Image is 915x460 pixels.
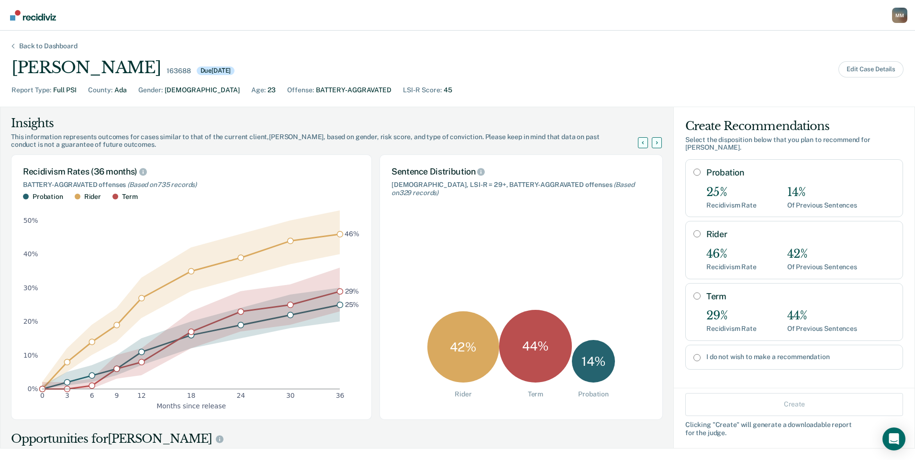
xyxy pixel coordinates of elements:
[137,392,146,399] text: 12
[23,217,38,224] text: 50%
[345,301,359,308] text: 25%
[42,210,340,389] g: area
[787,201,857,209] div: Of Previous Sentences
[23,166,360,177] div: Recidivism Rates (36 months)
[127,181,197,188] span: (Based on 735 records )
[40,392,45,399] text: 0
[11,85,51,95] div: Report Type :
[706,229,895,240] label: Rider
[268,85,276,95] div: 23
[197,66,235,75] div: Due [DATE]
[115,392,119,399] text: 9
[706,291,895,302] label: Term
[391,181,635,197] span: (Based on 329 records )
[787,186,857,199] div: 14%
[23,351,38,359] text: 10%
[286,392,295,399] text: 30
[706,186,757,199] div: 25%
[90,392,94,399] text: 6
[685,136,903,152] div: Select the disposition below that you plan to recommend for [PERSON_NAME] .
[11,431,663,447] div: Opportunities for [PERSON_NAME]
[23,250,38,258] text: 40%
[706,201,757,209] div: Recidivism Rate
[706,353,895,361] label: I do not wish to make a recommendation
[156,402,226,409] text: Months since release
[236,392,245,399] text: 24
[138,85,163,95] div: Gender :
[528,390,543,398] div: Term
[882,427,905,450] div: Open Intercom Messenger
[892,8,907,23] div: M M
[11,133,649,149] div: This information represents outcomes for cases similar to that of the current client, [PERSON_NAM...
[892,8,907,23] button: Profile dropdown button
[403,85,442,95] div: LSI-R Score :
[11,116,649,131] div: Insights
[838,61,904,77] button: Edit Case Details
[122,193,137,201] div: Term
[53,85,77,95] div: Full PSI
[578,390,609,398] div: Probation
[23,284,38,291] text: 30%
[11,58,161,77] div: [PERSON_NAME]
[572,340,615,383] div: 14 %
[685,119,903,134] div: Create Recommendations
[706,325,757,333] div: Recidivism Rate
[685,420,903,437] div: Clicking " Create " will generate a downloadable report for the judge.
[336,392,345,399] text: 36
[23,318,38,325] text: 20%
[345,287,359,295] text: 29%
[787,309,857,323] div: 44%
[685,393,903,416] button: Create
[23,217,38,393] g: y-axis tick label
[787,325,857,333] div: Of Previous Sentences
[65,392,69,399] text: 3
[23,181,360,189] div: BATTERY-AGGRAVATED offenses
[88,85,112,95] div: County :
[40,392,344,399] g: x-axis tick label
[167,67,190,75] div: 163688
[706,263,757,271] div: Recidivism Rate
[287,85,314,95] div: Offense :
[316,85,391,95] div: BATTERY-AGGRAVATED
[787,247,857,261] div: 42%
[455,390,471,398] div: Rider
[84,193,101,201] div: Rider
[251,85,266,95] div: Age :
[427,311,499,383] div: 42 %
[10,10,56,21] img: Recidiviz
[345,230,359,308] g: text
[165,85,240,95] div: [DEMOGRAPHIC_DATA]
[391,166,651,177] div: Sentence Distribution
[391,181,651,197] div: [DEMOGRAPHIC_DATA], LSI-R = 29+, BATTERY-AGGRAVATED offenses
[345,230,359,238] text: 46%
[499,310,572,383] div: 44 %
[28,385,38,393] text: 0%
[114,85,127,95] div: Ada
[706,247,757,261] div: 46%
[33,193,63,201] div: Probation
[187,392,196,399] text: 18
[156,402,226,409] g: x-axis label
[444,85,452,95] div: 45
[706,167,895,178] label: Probation
[706,309,757,323] div: 29%
[787,263,857,271] div: Of Previous Sentences
[8,42,89,50] div: Back to Dashboard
